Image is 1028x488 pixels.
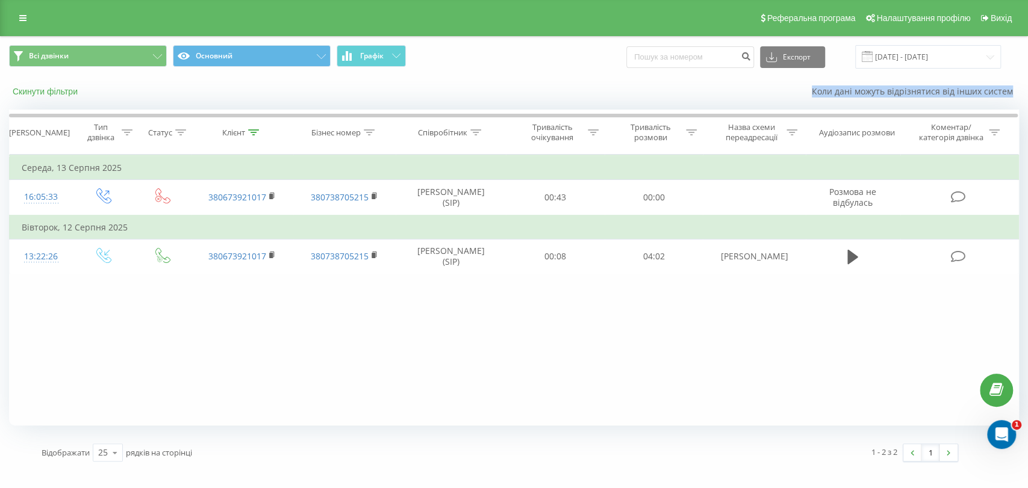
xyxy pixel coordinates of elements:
[520,122,585,143] div: Тривалість очікування
[83,122,119,143] div: Тип дзвінка
[418,128,467,138] div: Співробітник
[42,447,90,458] span: Відображати
[311,250,369,262] a: 380738705215
[991,13,1012,23] span: Вихід
[222,128,245,138] div: Клієнт
[337,45,406,67] button: Графік
[987,420,1016,449] iframe: Intercom live chat
[173,45,331,67] button: Основний
[396,239,506,274] td: [PERSON_NAME] (SIP)
[829,186,876,208] span: Розмова не відбулась
[22,245,60,268] div: 13:22:26
[605,239,703,274] td: 04:02
[760,46,825,68] button: Експорт
[360,52,384,60] span: Графік
[9,86,84,97] button: Скинути фільтри
[29,51,69,61] span: Всі дзвінки
[819,128,895,138] div: Аудіозапис розмови
[921,444,939,461] a: 1
[719,122,783,143] div: Назва схеми переадресації
[915,122,986,143] div: Коментар/категорія дзвінка
[208,250,266,262] a: 380673921017
[10,156,1019,180] td: Середа, 13 Серпня 2025
[703,239,805,274] td: [PERSON_NAME]
[126,447,192,458] span: рядків на сторінці
[1012,420,1021,430] span: 1
[9,45,167,67] button: Всі дзвінки
[396,180,506,215] td: [PERSON_NAME] (SIP)
[10,215,1019,239] td: Вівторок, 12 Серпня 2025
[208,191,266,203] a: 380673921017
[767,13,856,23] span: Реферальна програма
[871,446,897,458] div: 1 - 2 з 2
[22,185,60,209] div: 16:05:33
[9,128,70,138] div: [PERSON_NAME]
[311,191,369,203] a: 380738705215
[626,46,754,68] input: Пошук за номером
[812,85,1019,97] a: Коли дані можуть відрізнятися вiд інших систем
[98,446,108,459] div: 25
[506,239,605,274] td: 00:08
[876,13,970,23] span: Налаштування профілю
[506,180,605,215] td: 00:43
[618,122,683,143] div: Тривалість розмови
[148,128,172,138] div: Статус
[311,128,361,138] div: Бізнес номер
[605,180,703,215] td: 00:00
